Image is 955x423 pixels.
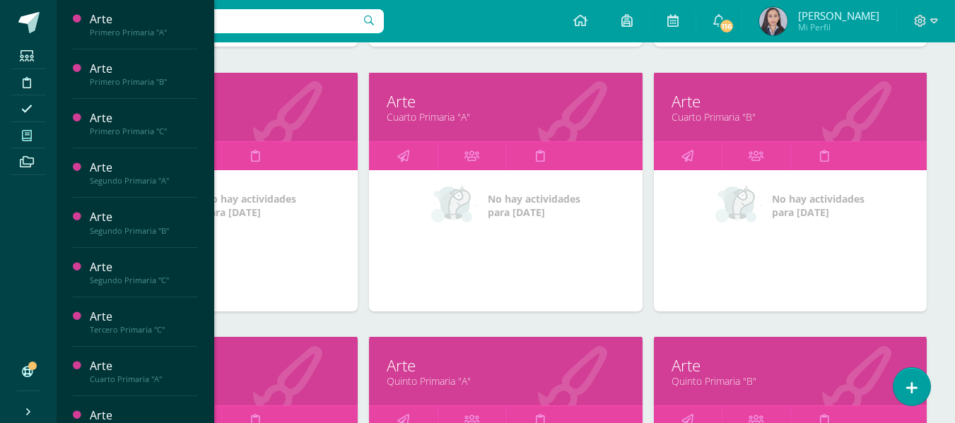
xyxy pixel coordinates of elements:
a: ArteSegundo Primaria "B" [90,209,197,235]
a: Cuarto Primaria "B" [672,110,909,124]
a: Quinto Primaria "B" [672,374,909,388]
img: 040cc7ec49f6129a148c95524d07e103.png [759,7,787,35]
img: no_activities_small.png [715,184,762,227]
div: Segundo Primaria "A" [90,176,197,186]
span: No hay actividades para [DATE] [204,192,296,219]
div: Tercero Primaria "C" [90,325,197,335]
div: Primero Primaria "B" [90,77,197,87]
span: No hay actividades para [DATE] [772,192,865,219]
a: Cuarto Primaria "A" [387,110,624,124]
div: Arte [90,61,197,77]
a: Arte [102,90,340,112]
a: Arte [387,90,624,112]
div: Cuarto Primaria "A" [90,374,197,384]
div: Arte [90,259,197,275]
div: Arte [90,309,197,325]
a: ArtePrimero Primaria "A" [90,11,197,37]
a: Quinto Primaria "A" [387,374,624,388]
input: Busca un usuario... [66,9,384,33]
span: Mi Perfil [798,21,879,33]
a: Arte [672,355,909,376]
a: Arte [672,90,909,112]
a: Tercero Primaria "C" [102,110,340,124]
div: Primero Primaria "C" [90,126,197,136]
div: Arte [90,209,197,225]
div: Arte [90,110,197,126]
div: Arte [90,160,197,176]
div: Arte [90,11,197,28]
a: ArteSegundo Primaria "C" [90,259,197,285]
div: Segundo Primaria "C" [90,275,197,285]
a: ArteSegundo Primaria "A" [90,160,197,186]
div: Primero Primaria "A" [90,28,197,37]
a: ArtePrimero Primaria "B" [90,61,197,87]
span: [PERSON_NAME] [798,8,879,23]
span: No hay actividades para [DATE] [488,192,580,219]
img: no_activities_small.png [431,184,478,227]
a: ArtePrimero Primaria "C" [90,110,197,136]
div: Segundo Primaria "B" [90,226,197,236]
span: 116 [719,18,734,34]
a: Arte [102,355,340,376]
a: ArteTercero Primaria "C" [90,309,197,335]
div: Arte [90,358,197,374]
a: Arte [387,355,624,376]
a: ArteCuarto Primaria "A" [90,358,197,384]
a: Cuarto Primaria "C" [102,374,340,388]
